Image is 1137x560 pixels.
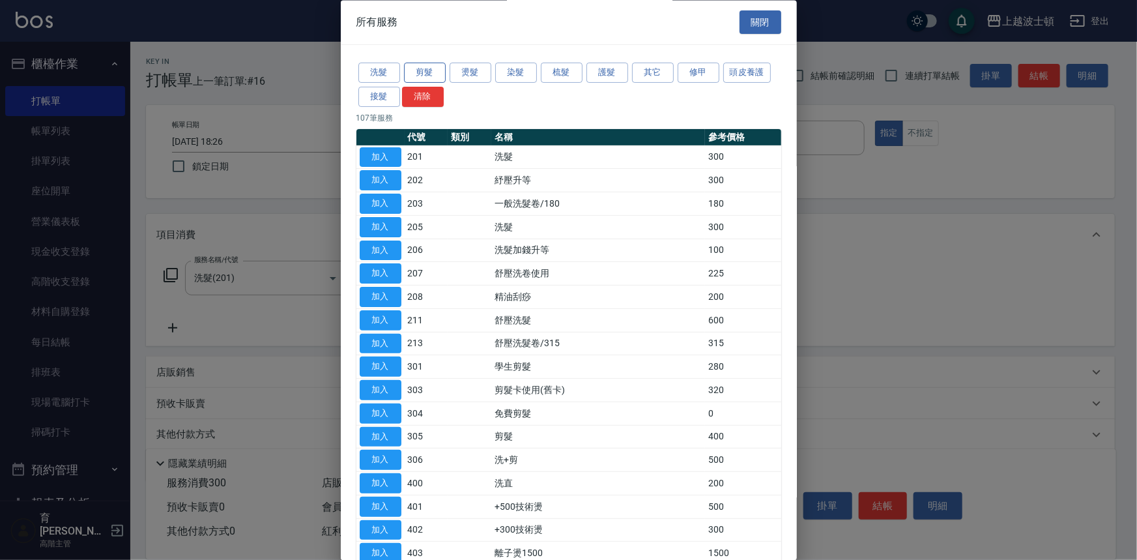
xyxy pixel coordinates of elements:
[358,87,400,107] button: 接髮
[491,402,705,426] td: 免費剪髮
[705,286,781,309] td: 200
[491,286,705,309] td: 精油刮痧
[491,495,705,519] td: +500技術燙
[705,379,781,402] td: 320
[360,497,401,517] button: 加入
[491,146,705,169] td: 洗髮
[491,332,705,356] td: 舒壓洗髮卷/315
[705,129,781,146] th: 參考價格
[360,241,401,261] button: 加入
[705,355,781,379] td: 280
[405,332,448,356] td: 213
[405,472,448,495] td: 400
[705,332,781,356] td: 315
[705,426,781,449] td: 400
[405,426,448,449] td: 305
[405,519,448,542] td: 402
[705,519,781,542] td: 300
[402,87,444,107] button: 清除
[678,63,719,83] button: 修甲
[360,171,401,191] button: 加入
[491,216,705,239] td: 洗髮
[360,404,401,424] button: 加入
[360,194,401,214] button: 加入
[405,216,448,239] td: 205
[405,169,448,192] td: 202
[491,239,705,263] td: 洗髮加錢升等
[405,129,448,146] th: 代號
[360,381,401,401] button: 加入
[405,379,448,402] td: 303
[491,426,705,449] td: 剪髮
[405,192,448,216] td: 203
[586,63,628,83] button: 護髮
[705,169,781,192] td: 300
[405,402,448,426] td: 304
[360,287,401,308] button: 加入
[450,63,491,83] button: 燙髮
[356,16,398,29] span: 所有服務
[705,262,781,286] td: 225
[405,146,448,169] td: 201
[705,146,781,169] td: 300
[360,427,401,447] button: 加入
[405,449,448,472] td: 306
[360,357,401,377] button: 加入
[705,495,781,519] td: 500
[705,216,781,239] td: 300
[705,309,781,332] td: 600
[405,495,448,519] td: 401
[705,239,781,263] td: 100
[360,450,401,471] button: 加入
[541,63,583,83] button: 梳髮
[360,474,401,494] button: 加入
[705,472,781,495] td: 200
[405,239,448,263] td: 206
[360,217,401,237] button: 加入
[723,63,771,83] button: 頭皮養護
[405,355,448,379] td: 301
[360,310,401,331] button: 加入
[705,192,781,216] td: 180
[705,402,781,426] td: 0
[705,449,781,472] td: 500
[358,63,400,83] button: 洗髮
[356,112,781,124] p: 107 筆服務
[405,262,448,286] td: 207
[360,334,401,354] button: 加入
[632,63,674,83] button: 其它
[491,472,705,495] td: 洗直
[491,169,705,192] td: 紓壓升等
[491,192,705,216] td: 一般洗髮卷/180
[491,449,705,472] td: 洗+剪
[491,519,705,542] td: +300技術燙
[491,355,705,379] td: 學生剪髮
[491,129,705,146] th: 名稱
[491,379,705,402] td: 剪髮卡使用(舊卡)
[495,63,537,83] button: 染髮
[491,309,705,332] td: 舒壓洗髮
[405,309,448,332] td: 211
[404,63,446,83] button: 剪髮
[360,147,401,168] button: 加入
[491,262,705,286] td: 舒壓洗卷使用
[740,10,781,35] button: 關閉
[448,129,491,146] th: 類別
[360,520,401,540] button: 加入
[405,286,448,309] td: 208
[360,264,401,284] button: 加入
